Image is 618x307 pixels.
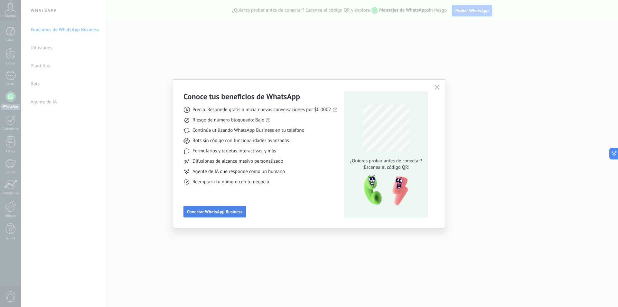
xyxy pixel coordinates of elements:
span: Continúa utilizando WhatsApp Business en tu teléfono [192,127,304,134]
span: Reemplaza tu número con tu negocio [192,179,269,185]
span: Difusiones de alcance masivo personalizado [192,158,283,165]
h3: Conoce tus beneficios de WhatsApp [183,91,300,101]
span: Conectar WhatsApp Business [187,209,242,214]
span: ¿Quieres probar antes de conectar? [348,158,424,164]
span: Agente de IA que responde como un humano [192,168,285,175]
span: Formularios y tarjetas interactivas, y más [192,148,276,154]
span: Precio: Responde gratis o inicia nuevas conversaciones por $0.0002 [192,107,331,113]
span: Riesgo de número bloqueado: Bajo [192,117,264,123]
button: Conectar WhatsApp Business [183,206,246,217]
span: ¡Escanea el código QR! [348,164,424,171]
span: Bots sin código con funcionalidades avanzadas [192,138,289,144]
img: qr-pic-1x.png [359,173,409,208]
